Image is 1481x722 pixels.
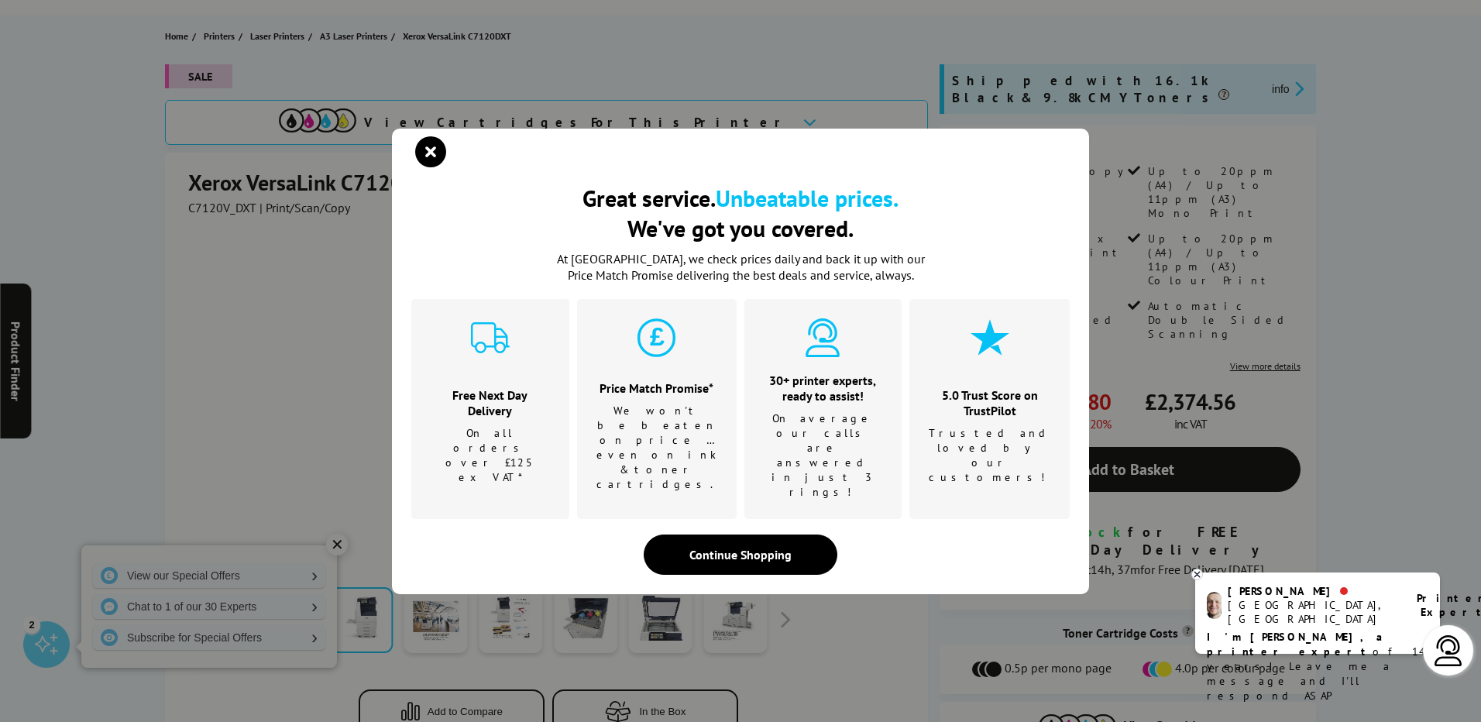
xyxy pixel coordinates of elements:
[1228,598,1397,626] div: [GEOGRAPHIC_DATA], [GEOGRAPHIC_DATA]
[1207,630,1428,703] p: of 14 years! Leave me a message and I'll respond ASAP
[644,535,837,575] div: Continue Shopping
[596,380,717,396] h3: Price Match Promise*
[1207,630,1387,658] b: I'm [PERSON_NAME], a printer expert
[716,183,899,213] b: Unbeatable prices.
[1228,584,1397,598] div: [PERSON_NAME]
[929,426,1050,485] p: Trusted and loved by our customers!
[419,140,442,163] button: close modal
[411,183,1070,243] h2: Great service. We've got you covered.
[929,387,1050,418] h3: 5.0 Trust Score on TrustPilot
[1207,592,1222,619] img: ashley-livechat.png
[431,426,550,485] p: On all orders over £125 ex VAT*
[547,251,934,284] p: At [GEOGRAPHIC_DATA], we check prices daily and back it up with our Price Match Promise deliverin...
[637,318,676,357] img: price-promise-cyan.svg
[803,318,842,357] img: expert-cyan.svg
[1433,635,1464,666] img: user-headset-light.svg
[471,318,510,357] img: delivery-cyan.svg
[431,387,550,418] h3: Free Next Day Delivery
[596,404,717,492] p: We won't be beaten on price …even on ink & toner cartridges.
[764,373,883,404] h3: 30+ printer experts, ready to assist!
[971,318,1009,357] img: star-cyan.svg
[764,411,883,500] p: On average our calls are answered in just 3 rings!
